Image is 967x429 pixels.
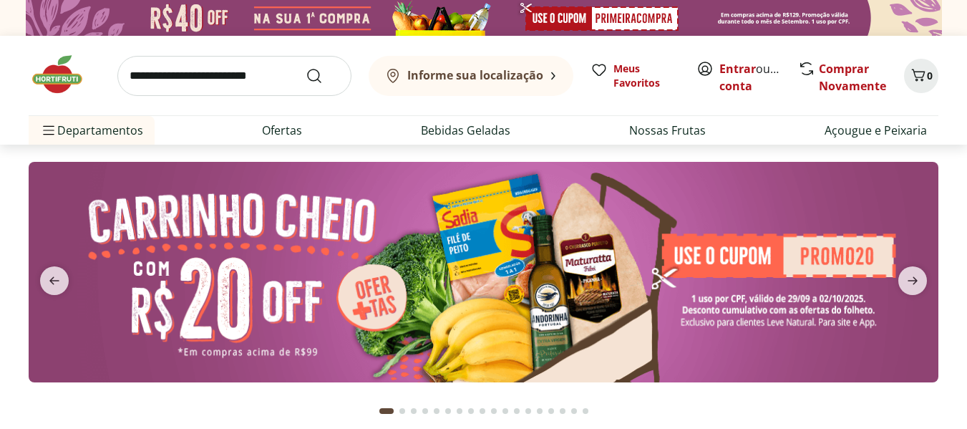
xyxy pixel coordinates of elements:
a: Comprar Novamente [819,61,886,94]
button: Go to page 14 from fs-carousel [534,394,545,428]
button: Go to page 9 from fs-carousel [477,394,488,428]
button: Go to page 16 from fs-carousel [557,394,568,428]
button: Go to page 10 from fs-carousel [488,394,500,428]
a: Criar conta [719,61,798,94]
button: Go to page 13 from fs-carousel [523,394,534,428]
button: Carrinho [904,59,938,93]
a: Nossas Frutas [629,122,706,139]
button: Go to page 4 from fs-carousel [419,394,431,428]
button: Submit Search [306,67,340,85]
img: Hortifruti [29,53,100,96]
a: Meus Favoritos [591,62,679,90]
img: cupom [29,162,938,382]
span: ou [719,60,783,95]
button: Go to page 12 from fs-carousel [511,394,523,428]
button: Go to page 5 from fs-carousel [431,394,442,428]
a: Entrar [719,61,756,77]
button: Go to page 6 from fs-carousel [442,394,454,428]
input: search [117,56,351,96]
a: Açougue e Peixaria [825,122,927,139]
button: Go to page 11 from fs-carousel [500,394,511,428]
span: Meus Favoritos [613,62,679,90]
button: next [887,266,938,295]
button: Go to page 18 from fs-carousel [580,394,591,428]
a: Ofertas [262,122,302,139]
button: previous [29,266,80,295]
button: Go to page 3 from fs-carousel [408,394,419,428]
span: 0 [927,69,933,82]
button: Current page from fs-carousel [376,394,397,428]
button: Go to page 15 from fs-carousel [545,394,557,428]
button: Menu [40,113,57,148]
button: Go to page 8 from fs-carousel [465,394,477,428]
span: Departamentos [40,113,143,148]
button: Go to page 7 from fs-carousel [454,394,465,428]
button: Informe sua localização [369,56,573,96]
button: Go to page 2 from fs-carousel [397,394,408,428]
button: Go to page 17 from fs-carousel [568,394,580,428]
b: Informe sua localização [407,67,543,83]
a: Bebidas Geladas [421,122,510,139]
